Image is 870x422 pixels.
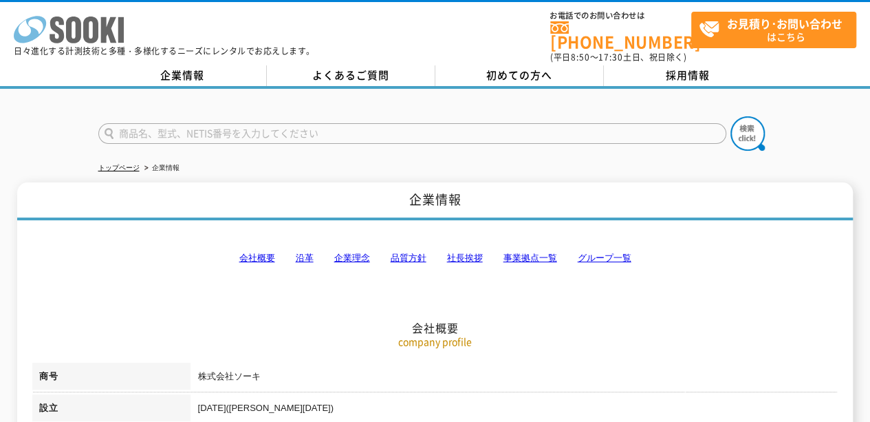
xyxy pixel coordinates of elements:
a: トップページ [98,164,140,171]
p: 日々進化する計測技術と多種・多様化するニーズにレンタルでお応えします。 [14,47,315,55]
a: 採用情報 [604,65,772,86]
a: 事業拠点一覧 [503,253,556,263]
a: お見積り･お問い合わせはこちら [691,12,856,48]
span: 17:30 [598,51,623,63]
th: 商号 [32,363,191,394]
a: グループ一覧 [577,253,631,263]
td: 株式会社ソーキ [191,363,837,394]
a: よくあるご質問 [267,65,435,86]
span: 初めての方へ [486,67,552,83]
input: 商品名、型式、NETIS番号を入力してください [98,123,726,144]
a: [PHONE_NUMBER] [550,21,691,50]
a: 会社概要 [239,253,274,263]
a: 企業理念 [334,253,369,263]
p: company profile [32,335,837,349]
a: 企業情報 [98,65,267,86]
h1: 企業情報 [17,182,852,220]
a: 沿革 [295,253,313,263]
img: btn_search.png [730,116,765,151]
a: 社長挨拶 [446,253,482,263]
a: 品質方針 [390,253,426,263]
strong: お見積り･お問い合わせ [727,15,842,32]
li: 企業情報 [142,161,180,176]
h2: 会社概要 [32,183,837,335]
span: お電話でのお問い合わせは [550,12,691,20]
span: はこちら [699,12,856,47]
a: 初めての方へ [435,65,604,86]
span: (平日 ～ 土日、祝日除く) [550,51,686,63]
span: 8:50 [571,51,590,63]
